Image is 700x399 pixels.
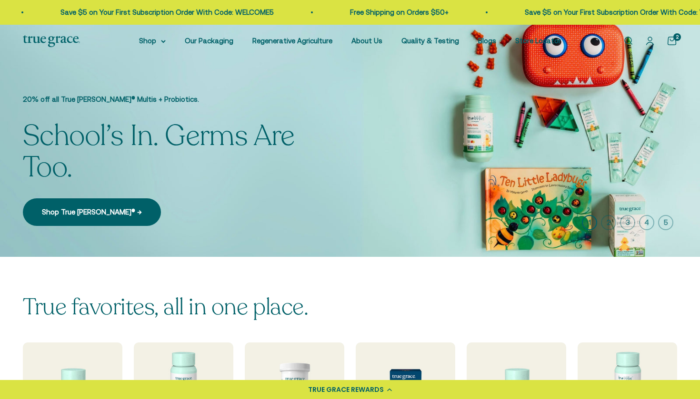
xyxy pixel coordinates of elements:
p: Save $5 on Your First Subscription Order With Code: WELCOME5 [57,7,270,18]
a: Shop True [PERSON_NAME]® → [23,198,161,226]
p: 20% off all True [PERSON_NAME]® Multis + Probiotics. [23,94,337,105]
button: 5 [658,215,673,230]
split-lines: True favorites, all in one place. [23,292,308,322]
a: Quality & Testing [401,37,459,45]
button: 3 [620,215,635,230]
split-lines: School’s In. Germs Are Too. [23,117,295,187]
a: Free Shipping on Orders $50+ [347,8,445,16]
a: Regenerative Agriculture [252,37,332,45]
summary: Shop [139,35,166,47]
button: 4 [639,215,654,230]
a: Store Locator [515,37,561,45]
div: TRUE GRACE REWARDS [308,385,384,395]
button: 1 [582,215,597,230]
button: 2 [601,215,616,230]
a: About Us [351,37,382,45]
cart-count: 2 [673,33,681,41]
a: Blogs [478,37,496,45]
a: Our Packaging [185,37,233,45]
